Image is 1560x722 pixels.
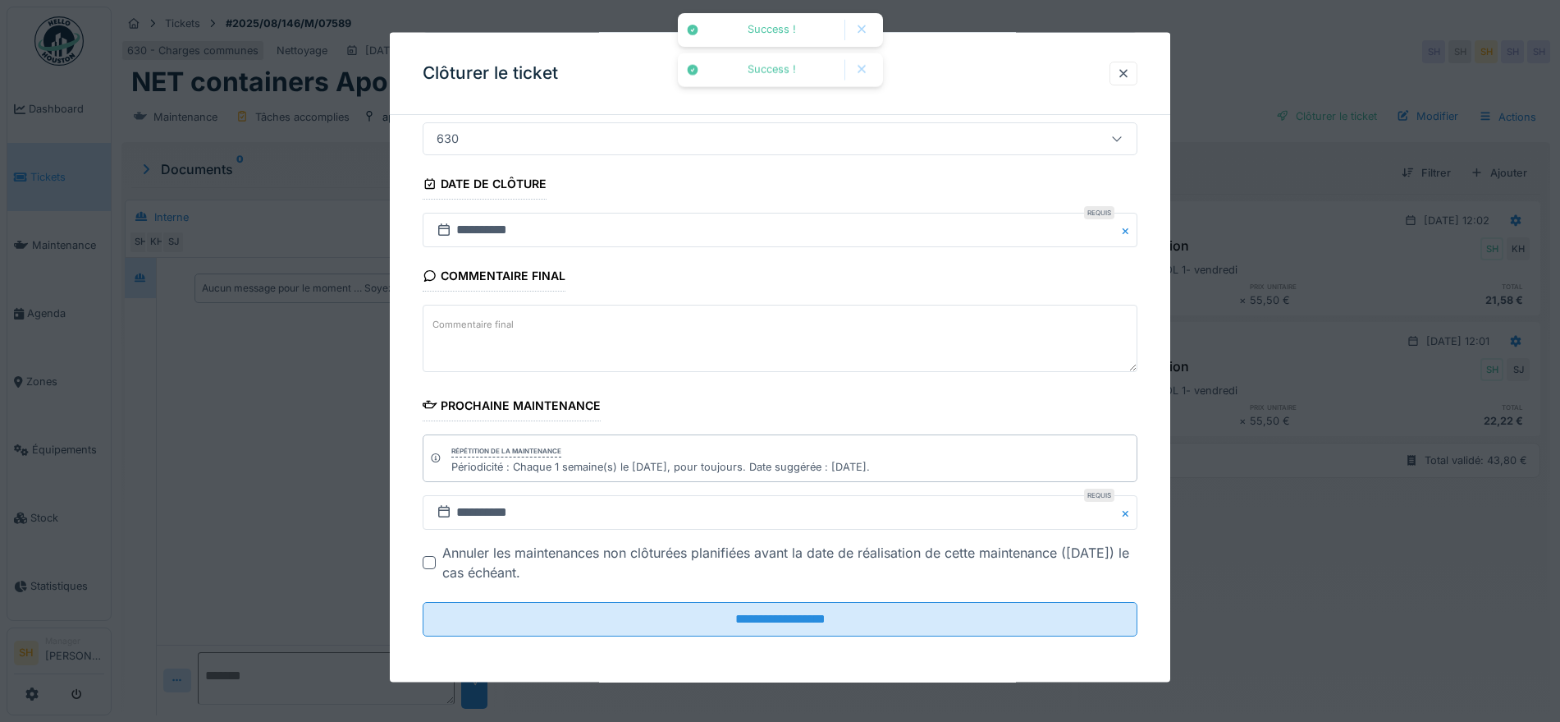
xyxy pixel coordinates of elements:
div: Requis [1084,489,1114,502]
label: Commentaire final [429,314,517,334]
div: Périodicité : Chaque 1 semaine(s) le [DATE], pour toujours. Date suggérée : [DATE]. [451,458,870,474]
div: Success ! [707,23,836,37]
button: Close [1119,495,1137,530]
button: Close [1119,213,1137,247]
div: 630 [430,130,465,148]
div: Requis [1084,206,1114,219]
h3: Clôturer le ticket [423,63,558,84]
div: Commentaire final [423,264,565,292]
div: Répétition de la maintenance [451,445,561,457]
div: Annuler les maintenances non clôturées planifiées avant la date de réalisation de cette maintenan... [442,543,1137,582]
div: Prochaine maintenance [423,393,601,421]
div: Success ! [707,63,836,77]
div: Date de clôture [423,172,547,200]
